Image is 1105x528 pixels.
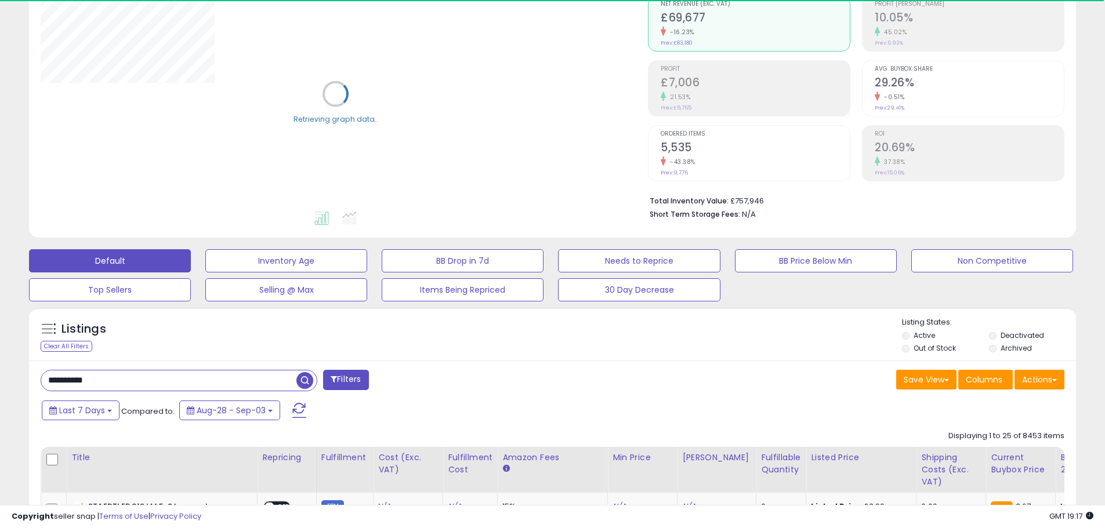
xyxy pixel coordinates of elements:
div: Listed Price [811,451,911,464]
span: Profit [661,66,850,72]
span: Last 7 Days [59,405,105,416]
small: Prev: 15.06% [875,169,904,176]
label: Out of Stock [914,343,956,353]
small: -0.51% [880,93,904,101]
h2: 5,535 [661,141,850,156]
div: [PERSON_NAME] [682,451,751,464]
button: Needs to Reprice [558,249,720,272]
small: -43.38% [666,158,695,166]
h5: Listings [61,321,106,337]
small: 21.53% [666,93,690,101]
button: Inventory Age [205,249,367,272]
b: Total Inventory Value: [650,196,729,206]
span: ROI [875,131,1064,137]
div: Repricing [262,451,311,464]
button: Save View [896,370,957,389]
h2: £69,677 [661,11,850,27]
span: Aug-28 - Sep-03 [197,405,266,416]
div: Clear All Filters [41,341,92,352]
button: BB Drop in 7d [382,249,544,272]
small: 45.02% [880,28,907,37]
button: BB Price Below Min [735,249,897,272]
button: Default [29,249,191,272]
label: Archived [1001,343,1032,353]
div: Fulfillment Cost [448,451,492,476]
small: -16.23% [666,28,694,37]
div: seller snap | | [12,511,201,522]
span: N/A [742,209,756,220]
b: Short Term Storage Fees: [650,209,740,219]
small: Amazon Fees. [502,464,509,474]
a: Terms of Use [99,511,148,522]
div: Fulfillable Quantity [761,451,801,476]
label: Deactivated [1001,330,1044,340]
h2: £7,006 [661,76,850,92]
div: Min Price [613,451,672,464]
button: Selling @ Max [205,278,367,301]
small: 37.38% [880,158,905,166]
strong: Copyright [12,511,54,522]
li: £757,946 [650,193,1056,207]
div: Fulfillment [321,451,368,464]
small: Prev: £5,765 [661,104,691,111]
a: Privacy Policy [150,511,201,522]
span: Columns [966,374,1002,385]
div: Amazon Fees [502,451,603,464]
span: Avg. Buybox Share [875,66,1064,72]
button: Actions [1015,370,1064,389]
button: Filters [323,370,368,390]
small: Prev: 9,776 [661,169,688,176]
button: Columns [958,370,1013,389]
div: Retrieving graph data.. [294,114,378,124]
div: Current Buybox Price [991,451,1050,476]
small: Prev: 6.93% [875,39,903,46]
h2: 29.26% [875,76,1064,92]
button: Non Competitive [911,249,1073,272]
div: Shipping Costs (Exc. VAT) [921,451,981,488]
button: Aug-28 - Sep-03 [179,400,280,420]
button: Top Sellers [29,278,191,301]
div: BB Share 24h. [1060,451,1103,476]
button: Items Being Repriced [382,278,544,301]
p: Listing States: [902,317,1076,328]
h2: 10.05% [875,11,1064,27]
span: Ordered Items [661,131,850,137]
small: Prev: 29.41% [875,104,904,111]
small: Prev: £83,180 [661,39,693,46]
span: Profit [PERSON_NAME] [875,1,1064,8]
span: Net Revenue (Exc. VAT) [661,1,850,8]
label: Active [914,330,935,340]
div: Displaying 1 to 25 of 8453 items [948,431,1064,442]
h2: 20.69% [875,141,1064,156]
span: Compared to: [121,406,175,417]
div: Cost (Exc. VAT) [378,451,438,476]
span: 2025-09-11 19:17 GMT [1049,511,1093,522]
div: Title [71,451,252,464]
button: 30 Day Decrease [558,278,720,301]
button: Last 7 Days [42,400,119,420]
